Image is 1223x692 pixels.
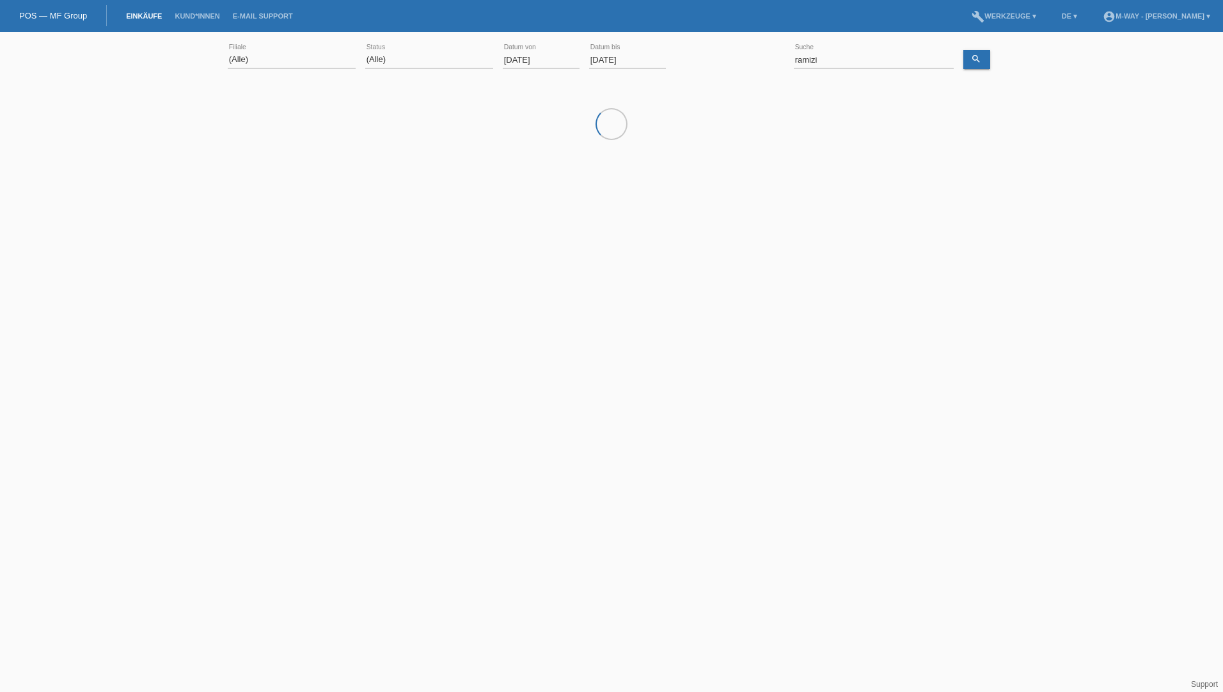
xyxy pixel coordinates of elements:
i: account_circle [1103,10,1116,23]
a: Support [1191,680,1218,689]
a: E-Mail Support [226,12,299,20]
i: search [971,54,981,64]
a: Einkäufe [120,12,168,20]
i: build [972,10,984,23]
a: buildWerkzeuge ▾ [965,12,1043,20]
a: account_circlem-way - [PERSON_NAME] ▾ [1096,12,1217,20]
a: search [963,50,990,69]
a: Kund*innen [168,12,226,20]
a: POS — MF Group [19,11,87,20]
a: DE ▾ [1055,12,1084,20]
